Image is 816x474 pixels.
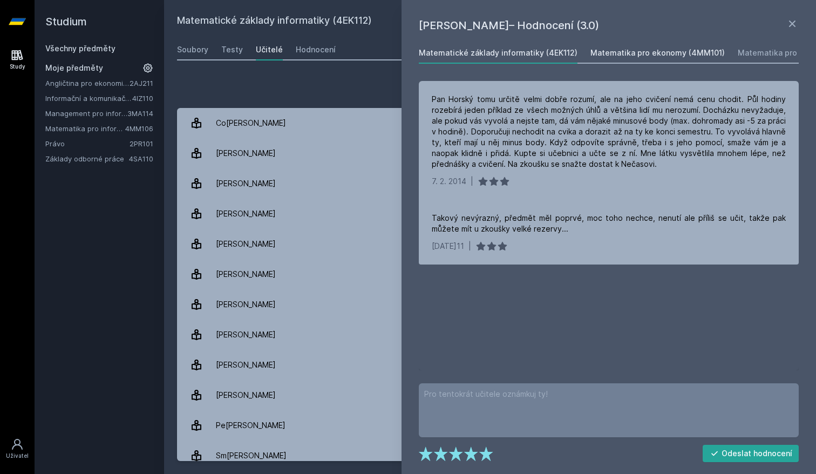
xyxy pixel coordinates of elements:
[127,109,153,118] a: 3MA114
[432,213,786,234] div: Takový nevýrazný, předmět měl poprvé, moc toho nechce, nenutí ale příliš se učit, takže pak můžet...
[216,415,285,436] div: Pe[PERSON_NAME]
[432,241,464,252] div: [DATE]11
[177,441,803,471] a: Sm[PERSON_NAME] 1 hodnocení 4.0
[216,233,276,255] div: [PERSON_NAME]
[296,44,336,55] div: Hodnocení
[216,112,286,134] div: Co[PERSON_NAME]
[216,384,276,406] div: [PERSON_NAME]
[45,153,129,164] a: Základy odborné práce
[216,445,287,466] div: Sm[PERSON_NAME]
[177,138,803,168] a: [PERSON_NAME] 12 hodnocení 3.3
[2,432,32,465] a: Uživatel
[2,43,32,76] a: Study
[177,39,208,60] a: Soubory
[177,199,803,229] a: [PERSON_NAME] 5 hodnocení 3.0
[177,350,803,380] a: [PERSON_NAME] 8 hodnocení 3.4
[216,173,276,194] div: [PERSON_NAME]
[177,320,803,350] a: [PERSON_NAME] 6 hodnocení 3.8
[129,154,153,163] a: 4SA110
[130,79,153,87] a: 2AJ211
[132,94,153,103] a: 4IZ110
[177,108,803,138] a: Co[PERSON_NAME] 6 hodnocení 4.5
[432,94,786,170] div: Pan Horský tomu určitě velmi dobře rozumí, ale na jeho cvičení nemá cenu chodit. Půl hodiny rozeb...
[177,289,803,320] a: [PERSON_NAME] 2 hodnocení 3.0
[177,259,803,289] a: [PERSON_NAME] 6 hodnocení 4.7
[221,44,243,55] div: Testy
[432,176,466,187] div: 7. 2. 2014
[221,39,243,60] a: Testy
[256,39,283,60] a: Učitelé
[45,123,125,134] a: Matematika pro informatiky
[216,354,276,376] div: [PERSON_NAME]
[468,241,471,252] div: |
[216,263,276,285] div: [PERSON_NAME]
[256,44,283,55] div: Učitelé
[471,176,473,187] div: |
[45,138,130,149] a: Právo
[125,124,153,133] a: 4MM106
[216,203,276,225] div: [PERSON_NAME]
[45,108,127,119] a: Management pro informatiky a statistiky
[10,63,25,71] div: Study
[177,380,803,410] a: [PERSON_NAME] 16 hodnocení 4.9
[45,78,130,89] a: Angličtina pro ekonomická studia 1 (B2/C1)
[177,410,803,441] a: Pe[PERSON_NAME] 30 hodnocení 3.8
[703,445,799,462] button: Odeslat hodnocení
[130,139,153,148] a: 2PR101
[177,229,803,259] a: [PERSON_NAME] 5 hodnocení 4.8
[177,168,803,199] a: [PERSON_NAME] 6 hodnocení 4.0
[6,452,29,460] div: Uživatel
[177,13,682,30] h2: Matematické základy informatiky (4EK112)
[216,324,276,346] div: [PERSON_NAME]
[45,44,115,53] a: Všechny předměty
[45,63,103,73] span: Moje předměty
[45,93,132,104] a: Informační a komunikační technologie
[216,294,276,315] div: [PERSON_NAME]
[296,39,336,60] a: Hodnocení
[216,143,276,164] div: [PERSON_NAME]
[177,44,208,55] div: Soubory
